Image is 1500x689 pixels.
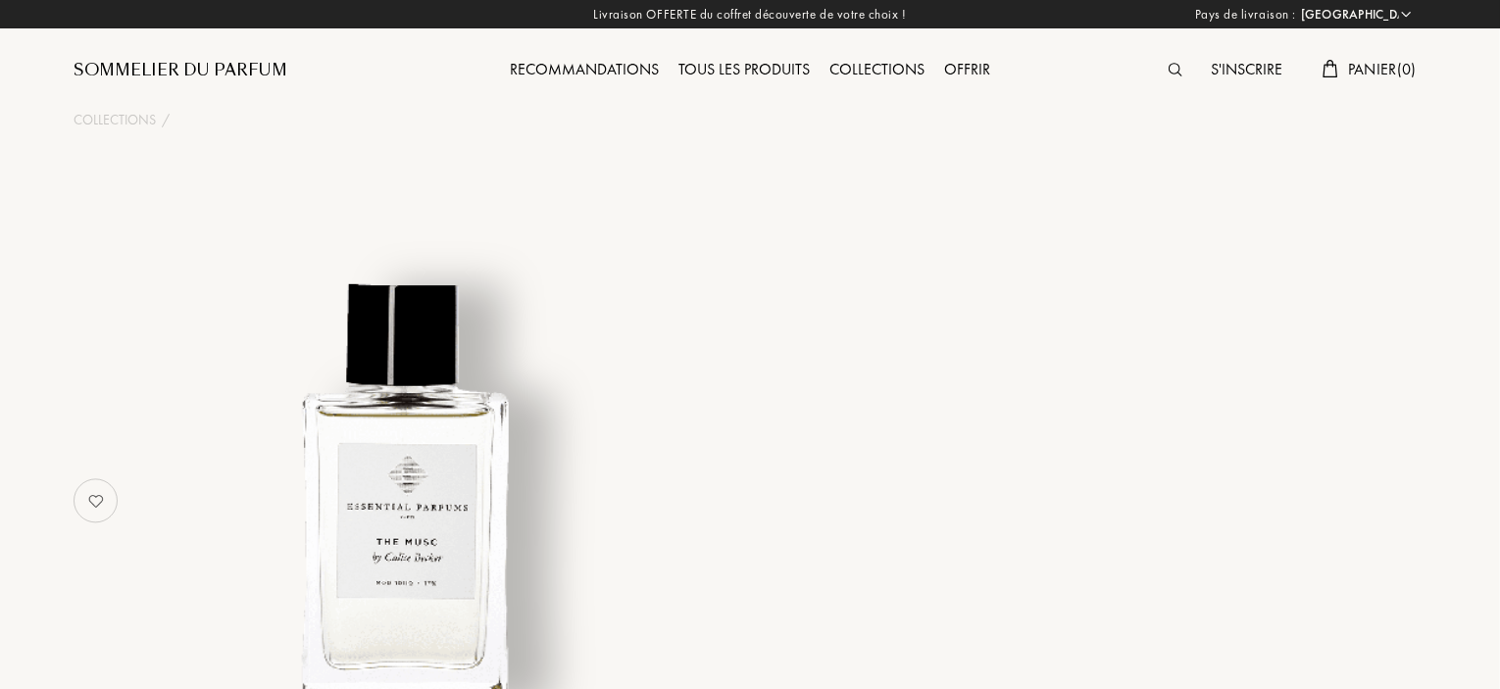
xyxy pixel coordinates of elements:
span: Panier ( 0 ) [1348,59,1417,79]
img: cart.svg [1323,60,1338,77]
a: Sommelier du Parfum [74,59,287,82]
div: / [162,110,170,130]
img: no_like_p.png [76,481,116,520]
div: Offrir [934,58,1000,83]
div: Collections [820,58,934,83]
a: Collections [74,110,156,130]
div: Tous les produits [669,58,820,83]
a: Offrir [934,59,1000,79]
a: Collections [820,59,934,79]
a: Recommandations [500,59,669,79]
div: S'inscrire [1202,58,1293,83]
img: search_icn.svg [1169,63,1182,76]
div: Recommandations [500,58,669,83]
a: Tous les produits [669,59,820,79]
span: Pays de livraison : [1195,5,1296,25]
a: S'inscrire [1202,59,1293,79]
